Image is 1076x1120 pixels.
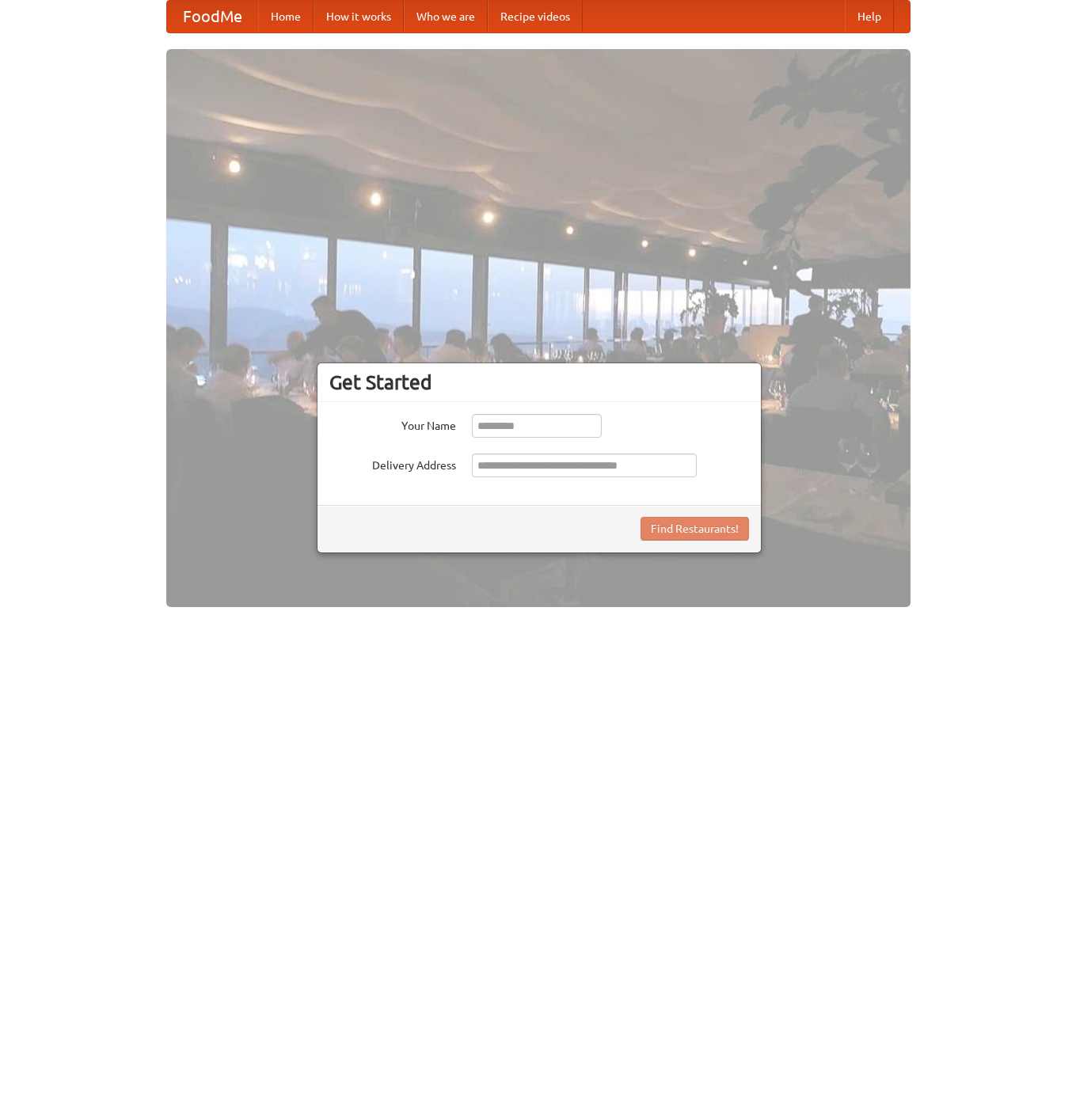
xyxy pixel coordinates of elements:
[488,1,583,32] a: Recipe videos
[258,1,314,32] a: Home
[329,414,456,434] label: Your Name
[329,454,456,473] label: Delivery Address
[314,1,404,32] a: How it works
[167,1,258,32] a: FoodMe
[641,517,749,541] button: Find Restaurants!
[329,370,749,394] h3: Get Started
[404,1,488,32] a: Who we are
[845,1,894,32] a: Help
